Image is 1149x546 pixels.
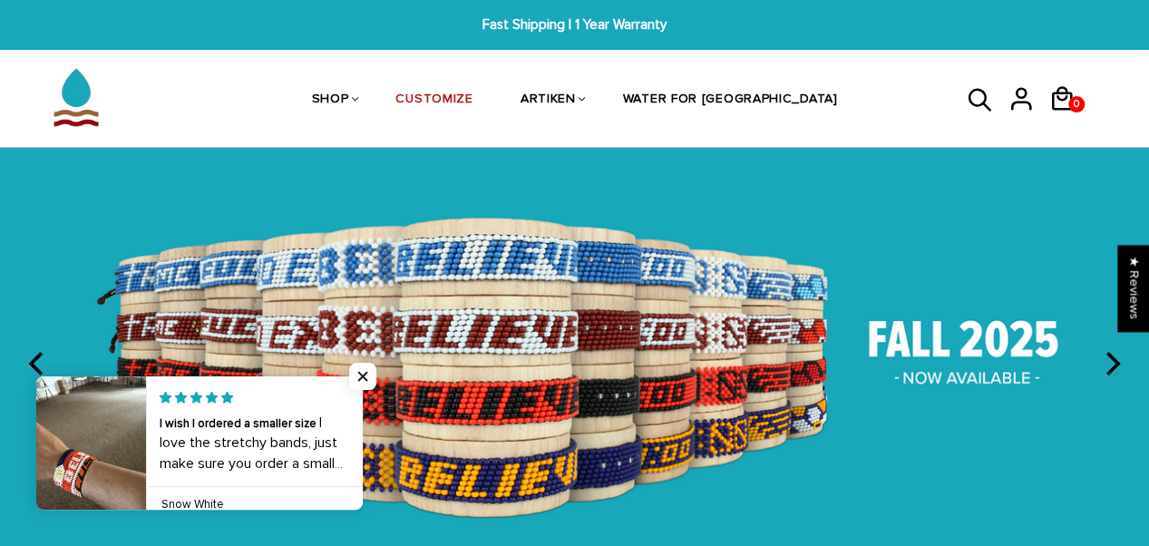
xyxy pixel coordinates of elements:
div: Click to open Judge.me floating reviews tab [1118,245,1149,331]
span: 0 [1069,92,1084,117]
span: Close popup widget [349,363,376,390]
a: WATER FOR [GEOGRAPHIC_DATA] [623,53,838,149]
button: previous [18,345,58,385]
a: CUSTOMIZE [395,53,472,149]
a: SHOP [312,53,349,149]
a: 0 [1048,118,1089,121]
button: next [1091,345,1131,385]
a: ARTIKEN [521,53,576,149]
span: Fast Shipping | 1 Year Warranty [355,15,794,35]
